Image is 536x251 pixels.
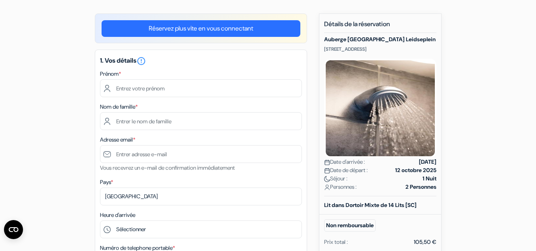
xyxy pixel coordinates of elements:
span: Séjour : [324,174,348,183]
i: error_outline [136,56,146,66]
label: Nom de famille [100,103,138,111]
input: Entrer adresse e-mail [100,145,302,163]
span: Date de départ : [324,166,368,174]
label: Prénom [100,70,121,78]
h5: Auberge [GEOGRAPHIC_DATA] Leidseplein [324,36,436,43]
small: Vous recevrez un e-mail de confirmation immédiatement [100,164,235,171]
strong: 1 Nuit [423,174,436,183]
img: moon.svg [324,176,330,182]
div: 105,50 € [414,238,436,246]
strong: 2 Personnes [405,183,436,191]
label: Heure d'arrivée [100,211,135,219]
span: Date d'arrivée : [324,158,365,166]
small: Non remboursable [324,219,376,232]
strong: 12 octobre 2025 [395,166,436,174]
img: calendar.svg [324,168,330,174]
button: Ouvrir le widget CMP [4,220,23,239]
div: Prix total : [324,238,348,246]
a: Réservez plus vite en vous connectant [102,20,300,37]
img: user_icon.svg [324,184,330,190]
strong: [DATE] [419,158,436,166]
a: error_outline [136,56,146,65]
label: Adresse email [100,136,135,144]
h5: 1. Vos détails [100,56,302,66]
label: Pays [100,178,113,186]
input: Entrez votre prénom [100,79,302,97]
p: [STREET_ADDRESS] [324,46,436,52]
img: calendar.svg [324,159,330,165]
span: Personnes : [324,183,357,191]
h5: Détails de la réservation [324,20,436,33]
b: Lit dans Dortoir Mixte de 14 Lits [SC] [324,201,417,209]
input: Entrer le nom de famille [100,112,302,130]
